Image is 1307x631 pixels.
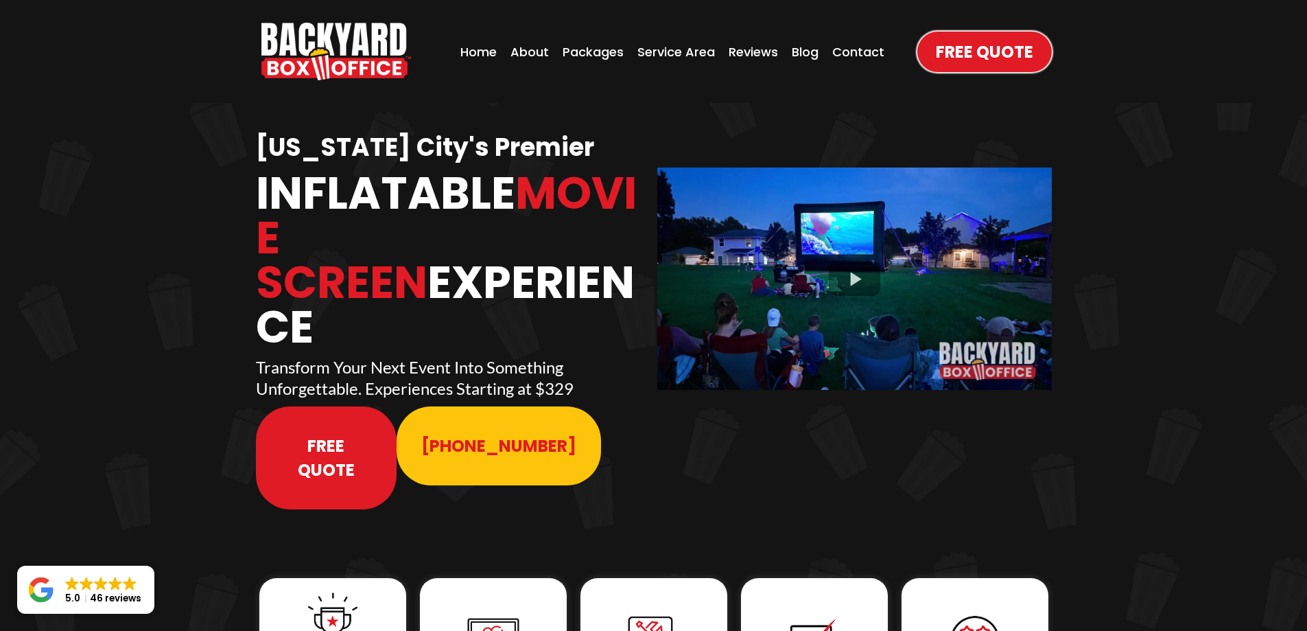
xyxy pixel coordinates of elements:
[936,40,1033,64] span: Free Quote
[828,38,888,65] a: Contact
[506,38,553,65] a: About
[17,566,154,614] a: Close GoogleGoogleGoogleGoogleGoogle 5.046 reviews
[256,162,637,314] span: Movie Screen
[256,171,650,349] h1: Inflatable Experience
[281,434,373,482] span: Free Quote
[397,406,601,485] a: 913-214-1202
[256,132,650,164] h1: [US_STATE] City's Premier
[558,38,628,65] a: Packages
[456,38,501,65] a: Home
[261,23,411,80] img: Backyard Box Office
[256,356,650,399] p: Transform Your Next Event Into Something Unforgettable. Experiences Starting at $329
[261,23,411,80] a: https://www.backyardboxoffice.com
[421,434,576,458] span: [PHONE_NUMBER]
[725,38,782,65] a: Reviews
[633,38,719,65] a: Service Area
[917,32,1052,72] a: Free Quote
[788,38,823,65] a: Blog
[256,406,397,509] a: Free Quote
